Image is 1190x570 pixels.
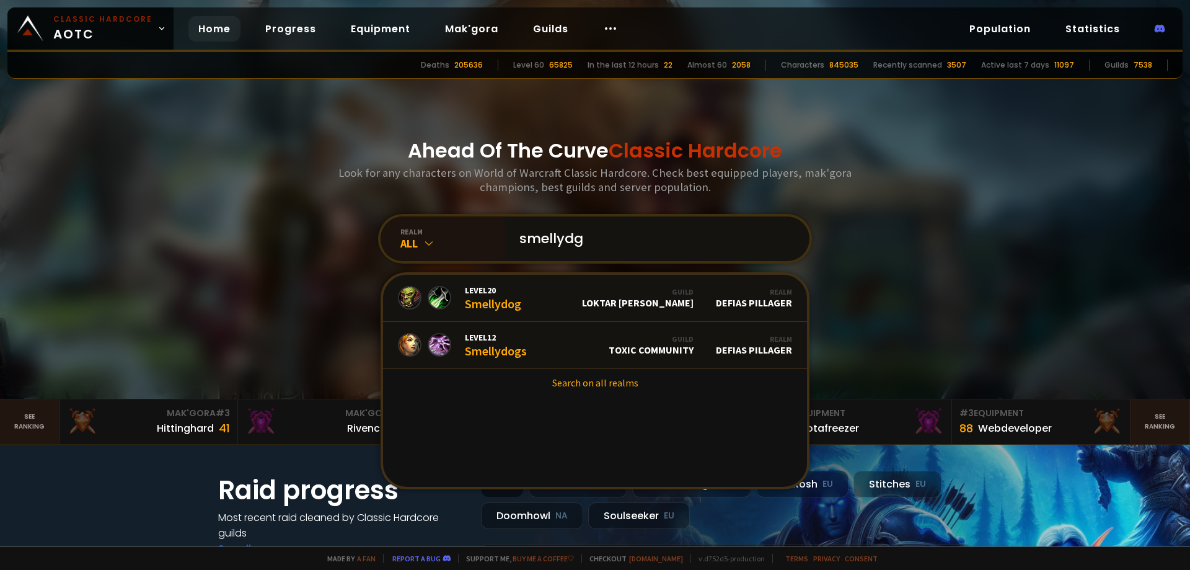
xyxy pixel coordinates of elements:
[609,136,782,164] span: Classic Hardcore
[157,421,214,436] div: Hittinghard
[53,14,152,43] span: AOTC
[785,554,808,563] a: Terms
[458,554,574,563] span: Support me,
[952,399,1130,444] a: #3Equipment88Webdeveloper
[829,60,858,71] div: 845035
[845,554,878,563] a: Consent
[53,14,152,25] small: Classic Hardcore
[800,421,859,436] div: Notafreezer
[255,16,326,42] a: Progress
[981,60,1049,71] div: Active last 7 days
[67,407,230,420] div: Mak'Gora
[218,471,466,510] h1: Raid progress
[188,16,240,42] a: Home
[400,227,505,236] div: realm
[513,554,574,563] a: Buy me a coffee
[400,236,505,251] div: All
[947,60,966,71] div: 3507
[813,554,840,563] a: Privacy
[454,60,483,71] div: 205636
[465,332,527,358] div: Smellydogs
[609,334,694,356] div: Toxic Community
[465,332,527,343] span: Level 12
[408,136,782,166] h1: Ahead Of The Curve
[959,420,973,437] div: 88
[383,322,807,369] a: Level12SmellydogsGuildToxic CommunityRealmDefias Pillager
[245,407,408,420] div: Mak'Gora
[959,16,1041,42] a: Population
[465,285,521,311] div: Smellydog
[523,16,578,42] a: Guilds
[383,275,807,322] a: Level20SmellydogGuildLoktar [PERSON_NAME]RealmDefias Pillager
[582,287,694,296] div: Guild
[756,471,848,497] div: Nek'Rosh
[512,216,795,261] input: Search a character...
[1104,60,1129,71] div: Guilds
[959,407,1122,420] div: Equipment
[690,554,765,563] span: v. d752d5 - production
[549,60,573,71] div: 65825
[555,510,568,522] small: NA
[582,287,694,309] div: Loktar [PERSON_NAME]
[873,60,942,71] div: Recently scanned
[978,421,1052,436] div: Webdeveloper
[629,554,683,563] a: [DOMAIN_NAME]
[218,510,466,541] h4: Most recent raid cleaned by Classic Hardcore guilds
[822,478,833,491] small: EU
[781,407,944,420] div: Equipment
[347,421,386,436] div: Rivench
[333,166,857,194] h3: Look for any characters on World of Warcraft Classic Hardcore. Check best equipped players, mak'g...
[219,420,230,437] div: 41
[216,407,230,419] span: # 3
[664,60,672,71] div: 22
[609,334,694,344] div: Guild
[435,16,508,42] a: Mak'gora
[218,541,299,556] a: See all progress
[687,60,727,71] div: Almost 60
[959,407,974,419] span: # 3
[7,7,174,50] a: Classic HardcoreAOTC
[1054,60,1074,71] div: 11097
[421,60,449,71] div: Deaths
[238,399,416,444] a: Mak'Gora#2Rivench100
[341,16,420,42] a: Equipment
[716,287,792,309] div: Defias Pillager
[481,502,583,529] div: Doomhowl
[716,287,792,296] div: Realm
[581,554,683,563] span: Checkout
[716,334,792,356] div: Defias Pillager
[732,60,751,71] div: 2058
[781,60,824,71] div: Characters
[773,399,952,444] a: #2Equipment88Notafreezer
[664,510,674,522] small: EU
[588,502,690,529] div: Soulseeker
[915,478,926,491] small: EU
[1130,399,1190,444] a: Seeranking
[588,60,659,71] div: In the last 12 hours
[1056,16,1130,42] a: Statistics
[320,554,376,563] span: Made by
[1134,60,1152,71] div: 7538
[59,399,238,444] a: Mak'Gora#3Hittinghard41
[716,334,792,344] div: Realm
[513,60,544,71] div: Level 60
[392,554,441,563] a: Report a bug
[357,554,376,563] a: a fan
[853,471,941,497] div: Stitches
[383,369,807,396] a: Search on all realms
[465,285,521,296] span: Level 20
